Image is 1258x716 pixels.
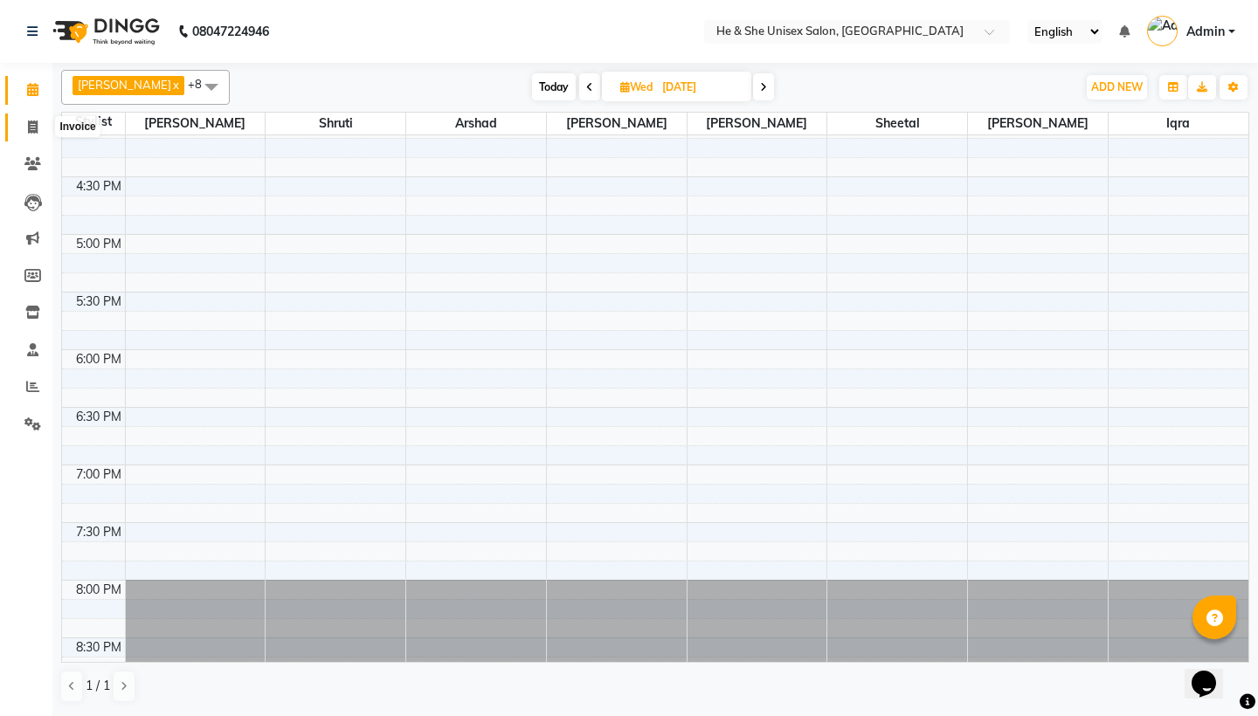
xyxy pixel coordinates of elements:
[616,80,657,93] span: Wed
[266,113,405,134] span: Shruti
[126,113,266,134] span: [PERSON_NAME]
[968,113,1108,134] span: [PERSON_NAME]
[73,465,125,484] div: 7:00 PM
[86,677,110,695] span: 1 / 1
[73,408,125,426] div: 6:30 PM
[547,113,687,134] span: [PERSON_NAME]
[73,177,125,196] div: 4:30 PM
[73,523,125,541] div: 7:30 PM
[78,78,171,92] span: [PERSON_NAME]
[688,113,827,134] span: [PERSON_NAME]
[1147,16,1178,46] img: Admin
[1087,75,1147,100] button: ADD NEW
[657,74,744,100] input: 2025-11-05
[827,113,967,134] span: Sheetal
[1186,23,1225,41] span: Admin
[1109,113,1248,134] span: Iqra
[406,113,546,134] span: Arshad
[192,7,269,56] b: 08047224946
[73,638,125,657] div: 8:30 PM
[73,350,125,368] div: 6:00 PM
[55,116,100,137] div: Invoice
[188,77,215,91] span: +8
[1091,80,1143,93] span: ADD NEW
[73,581,125,599] div: 8:00 PM
[532,73,576,100] span: Today
[45,7,164,56] img: logo
[1185,646,1241,699] iframe: chat widget
[73,235,125,253] div: 5:00 PM
[171,78,179,92] a: x
[73,293,125,311] div: 5:30 PM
